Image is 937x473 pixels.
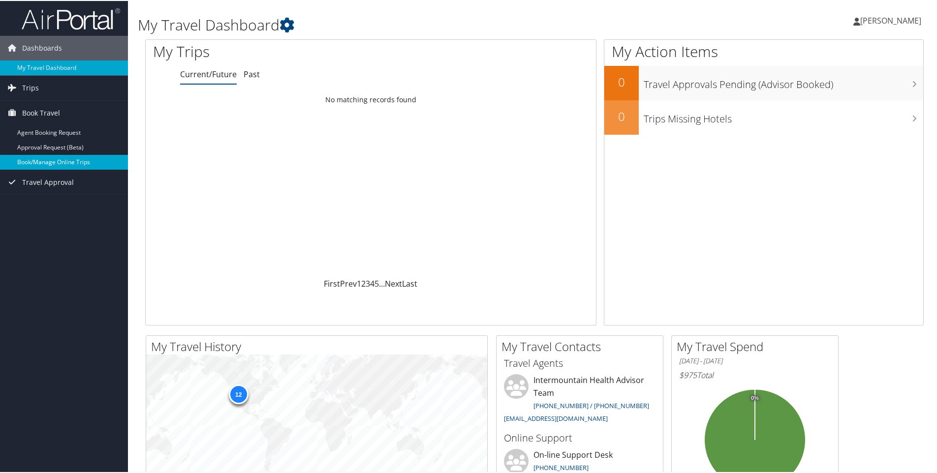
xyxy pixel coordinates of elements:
[751,394,759,400] tspan: 0%
[138,14,667,34] h1: My Travel Dashboard
[385,277,402,288] a: Next
[504,413,608,422] a: [EMAIL_ADDRESS][DOMAIN_NAME]
[370,277,375,288] a: 4
[375,277,379,288] a: 5
[679,369,831,380] h6: Total
[860,14,921,25] span: [PERSON_NAME]
[244,68,260,79] a: Past
[22,35,62,59] span: Dashboards
[604,40,923,61] h1: My Action Items
[357,277,361,288] a: 1
[379,277,385,288] span: …
[533,400,649,409] a: [PHONE_NUMBER] / [PHONE_NUMBER]
[180,68,237,79] a: Current/Future
[366,277,370,288] a: 3
[402,277,417,288] a: Last
[504,430,656,444] h3: Online Support
[153,40,401,61] h1: My Trips
[604,99,923,134] a: 0Trips Missing Hotels
[853,5,931,34] a: [PERSON_NAME]
[146,90,596,108] td: No matching records found
[604,107,639,124] h2: 0
[22,6,120,30] img: airportal-logo.png
[228,384,248,403] div: 12
[533,462,589,471] a: [PHONE_NUMBER]
[22,169,74,194] span: Travel Approval
[340,277,357,288] a: Prev
[679,369,697,380] span: $975
[644,72,923,90] h3: Travel Approvals Pending (Advisor Booked)
[677,337,838,354] h2: My Travel Spend
[151,337,487,354] h2: My Travel History
[499,373,660,426] li: Intermountain Health Advisor Team
[361,277,366,288] a: 2
[604,65,923,99] a: 0Travel Approvals Pending (Advisor Booked)
[22,75,39,99] span: Trips
[604,73,639,89] h2: 0
[644,106,923,125] h3: Trips Missing Hotels
[679,355,831,365] h6: [DATE] - [DATE]
[501,337,663,354] h2: My Travel Contacts
[22,100,60,124] span: Book Travel
[504,355,656,369] h3: Travel Agents
[324,277,340,288] a: First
